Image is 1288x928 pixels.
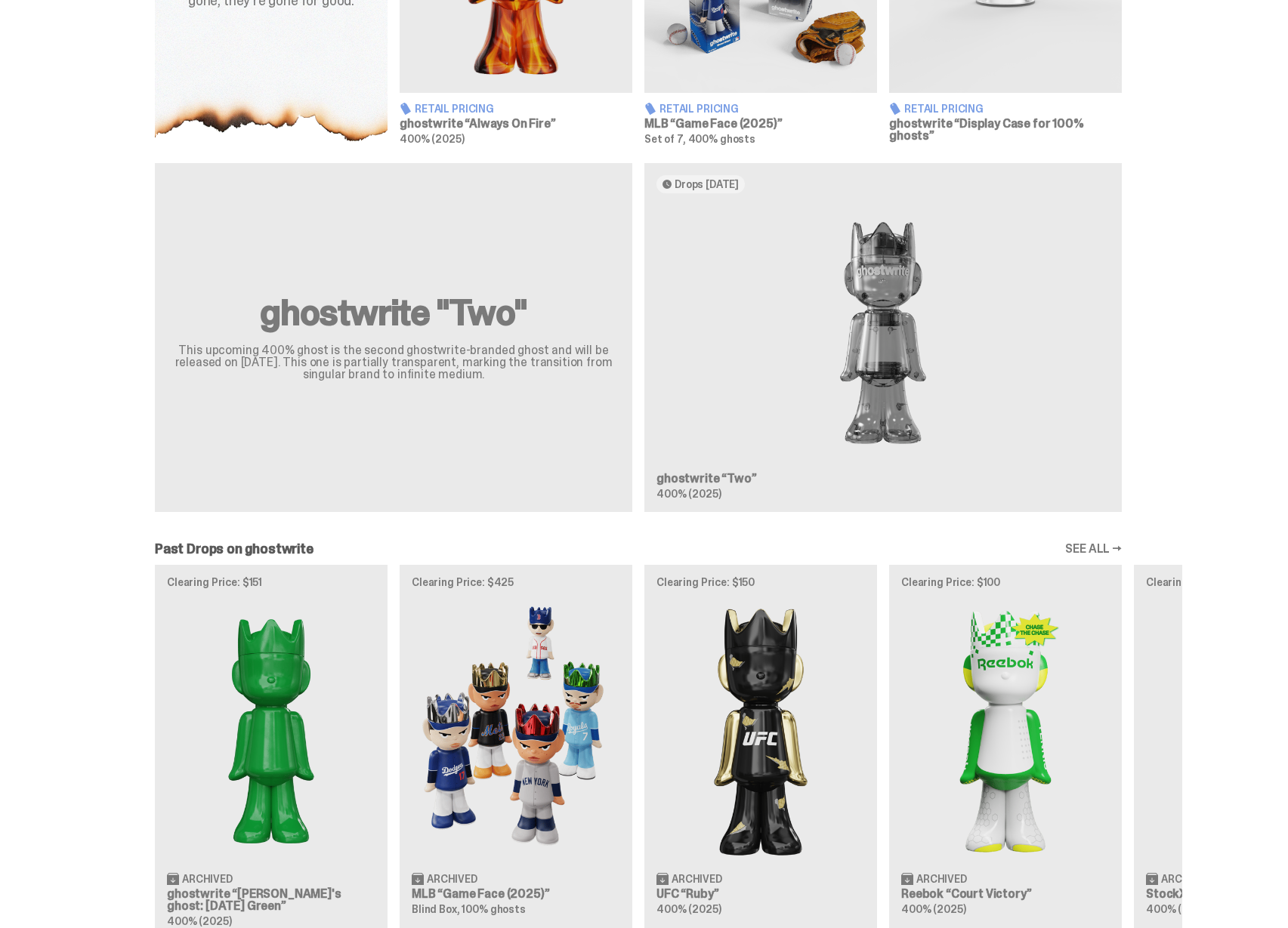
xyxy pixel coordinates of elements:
h2: ghostwrite "Two" [173,294,614,331]
span: Set of 7, 400% ghosts [644,132,755,146]
h3: MLB “Game Face (2025)” [412,888,620,900]
span: 400% (2025) [167,914,231,928]
span: Archived [672,874,722,884]
p: Clearing Price: $150 [656,577,865,587]
span: Blind Box, [412,902,460,916]
h3: MLB “Game Face (2025)” [644,118,877,130]
a: SEE ALL → [1065,543,1122,555]
span: Retail Pricing [415,103,494,114]
img: Schrödinger's ghost: Sunday Green [167,600,375,860]
img: Ruby [656,600,865,860]
img: Court Victory [901,600,1110,860]
span: Retail Pricing [904,103,984,114]
span: 400% (2025) [1146,902,1210,916]
span: 400% (2025) [656,487,721,501]
span: Archived [1161,874,1212,884]
h3: ghostwrite “Two” [656,473,1110,485]
span: Archived [427,874,477,884]
span: 400% (2025) [656,902,721,916]
img: Two [656,205,1110,461]
h3: ghostwrite “Always On Fire” [400,118,632,130]
span: 400% (2025) [901,902,965,916]
span: Archived [182,874,233,884]
span: Drops [DATE] [675,178,739,190]
span: 100% ghosts [462,902,525,916]
img: Game Face (2025) [412,600,620,860]
h3: ghostwrite “[PERSON_NAME]'s ghost: [DATE] Green” [167,888,375,912]
p: Clearing Price: $425 [412,577,620,587]
p: This upcoming 400% ghost is the second ghostwrite-branded ghost and will be released on [DATE]. T... [173,344,614,381]
h3: UFC “Ruby” [656,888,865,900]
span: Archived [916,874,967,884]
h3: Reebok “Court Victory” [901,888,1110,900]
span: 400% (2025) [400,132,464,146]
p: Clearing Price: $151 [167,577,375,587]
span: Retail Pricing [659,103,739,114]
p: Clearing Price: $100 [901,577,1110,587]
h3: ghostwrite “Display Case for 100% ghosts” [889,118,1122,142]
h2: Past Drops on ghostwrite [155,542,314,556]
